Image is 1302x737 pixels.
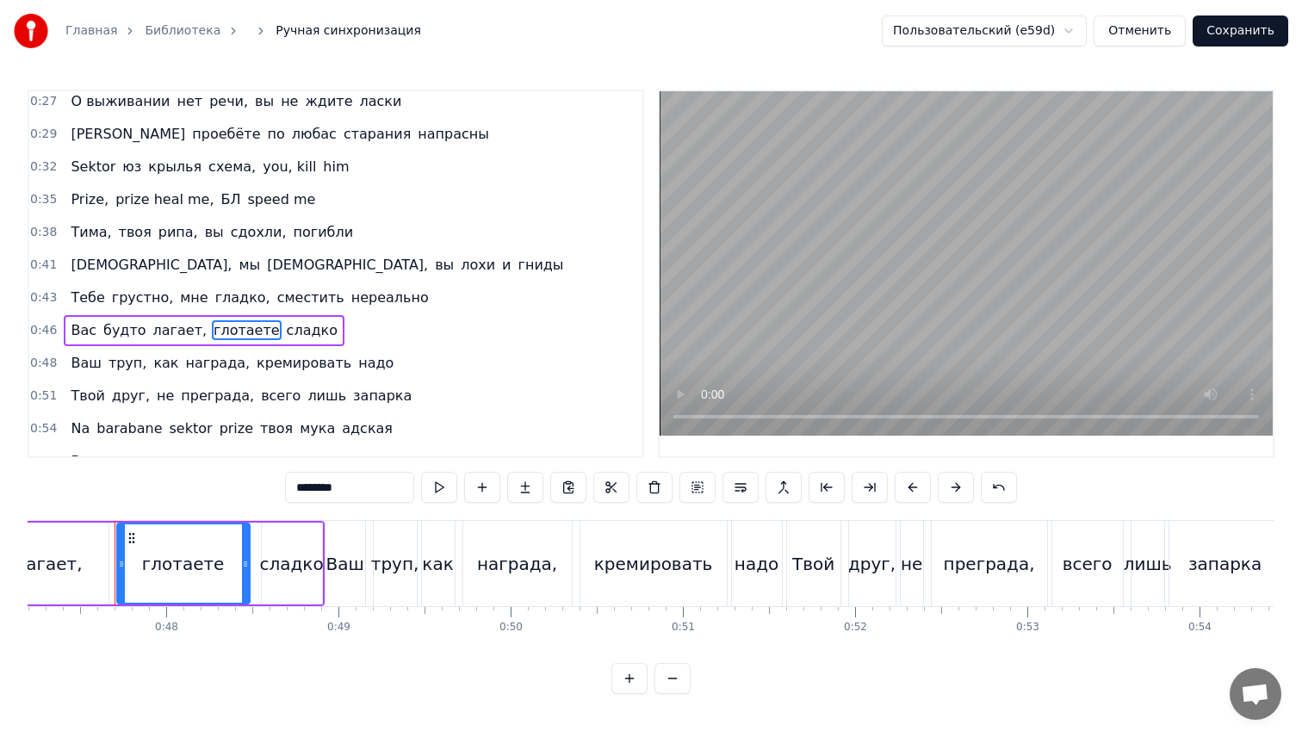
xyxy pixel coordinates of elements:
[157,222,200,242] span: рипа,
[292,222,356,242] span: погибли
[303,91,354,111] span: ждите
[1016,621,1039,635] div: 0:53
[325,551,363,577] div: Ваш
[30,224,57,241] span: 0:38
[207,157,257,177] span: схема,
[357,91,403,111] span: ласки
[356,353,395,373] span: надо
[30,257,57,274] span: 0:41
[30,453,57,470] span: 0:57
[69,255,233,275] span: [DEMOGRAPHIC_DATA],
[69,189,110,209] span: Prize,
[190,124,262,144] span: проебёте
[14,14,48,48] img: youka
[371,551,419,577] div: труп,
[276,22,421,40] span: Ручная синхронизация
[499,621,523,635] div: 0:50
[114,189,215,209] span: prize heal me,
[102,320,148,340] span: будто
[259,551,323,577] div: сладко
[65,22,421,40] nav: breadcrumb
[321,157,350,177] span: him
[1063,551,1113,577] div: всего
[285,320,339,340] span: сладко
[229,222,288,242] span: сдохли,
[844,621,867,635] div: 0:52
[30,191,57,208] span: 0:35
[30,322,57,339] span: 0:46
[30,158,57,176] span: 0:32
[65,22,117,40] a: Главная
[500,255,512,275] span: и
[327,621,350,635] div: 0:49
[416,124,491,144] span: напрасны
[15,551,83,577] div: лагает,
[30,126,57,143] span: 0:29
[30,93,57,110] span: 0:27
[276,288,346,307] span: сместить
[69,386,106,406] span: Твой
[1124,551,1172,577] div: лишь
[298,451,397,471] span: прожимаешь
[901,551,922,577] div: не
[1193,15,1288,46] button: Сохранить
[594,551,713,577] div: кремировать
[69,451,160,471] span: Выживаешь
[164,451,190,471] span: ты,
[184,353,252,373] span: награда,
[107,353,149,373] span: труп,
[237,255,262,275] span: мы
[253,91,276,111] span: вы
[212,320,282,340] span: глотаeте
[69,288,106,307] span: Тебе
[142,551,225,577] div: глотаeте
[1188,621,1212,635] div: 0:54
[1230,668,1281,720] a: Открытый чат
[259,386,302,406] span: всего
[152,353,180,373] span: как
[1094,15,1186,46] button: Отменить
[69,222,113,242] span: Тима,
[290,124,338,144] span: любас
[146,157,203,177] span: крылья
[179,386,256,406] span: преграда,
[672,621,695,635] div: 0:51
[298,418,337,438] span: мука
[735,551,778,577] div: надо
[110,386,152,406] span: друг,
[69,124,187,144] span: [PERSON_NAME]
[117,222,153,242] span: твоя
[69,353,102,373] span: Ваш
[255,353,353,373] span: кремировать
[95,418,164,438] span: barabane
[792,551,834,577] div: Твой
[30,289,57,307] span: 0:43
[246,189,318,209] span: speed me
[265,255,430,275] span: [DEMOGRAPHIC_DATA],
[517,255,566,275] span: гниды
[459,255,497,275] span: лохи
[214,288,272,307] span: гладко,
[342,124,412,144] span: старания
[258,418,294,438] span: твоя
[176,91,205,111] span: нет
[351,386,413,406] span: запарка
[261,157,318,177] span: you, kill
[69,418,91,438] span: Na
[433,255,456,275] span: вы
[30,420,57,437] span: 0:54
[69,320,98,340] span: Вас
[306,386,348,406] span: лишь
[152,320,209,340] span: лагает,
[155,386,176,406] span: не
[155,621,178,635] div: 0:48
[194,451,222,471] span: как
[69,91,171,111] span: О выживании
[208,91,250,111] span: речи,
[477,551,557,577] div: награда,
[265,124,286,144] span: по
[848,551,896,577] div: друг,
[203,222,226,242] span: вы
[226,451,294,471] span: можешь,
[220,189,243,209] span: БЛ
